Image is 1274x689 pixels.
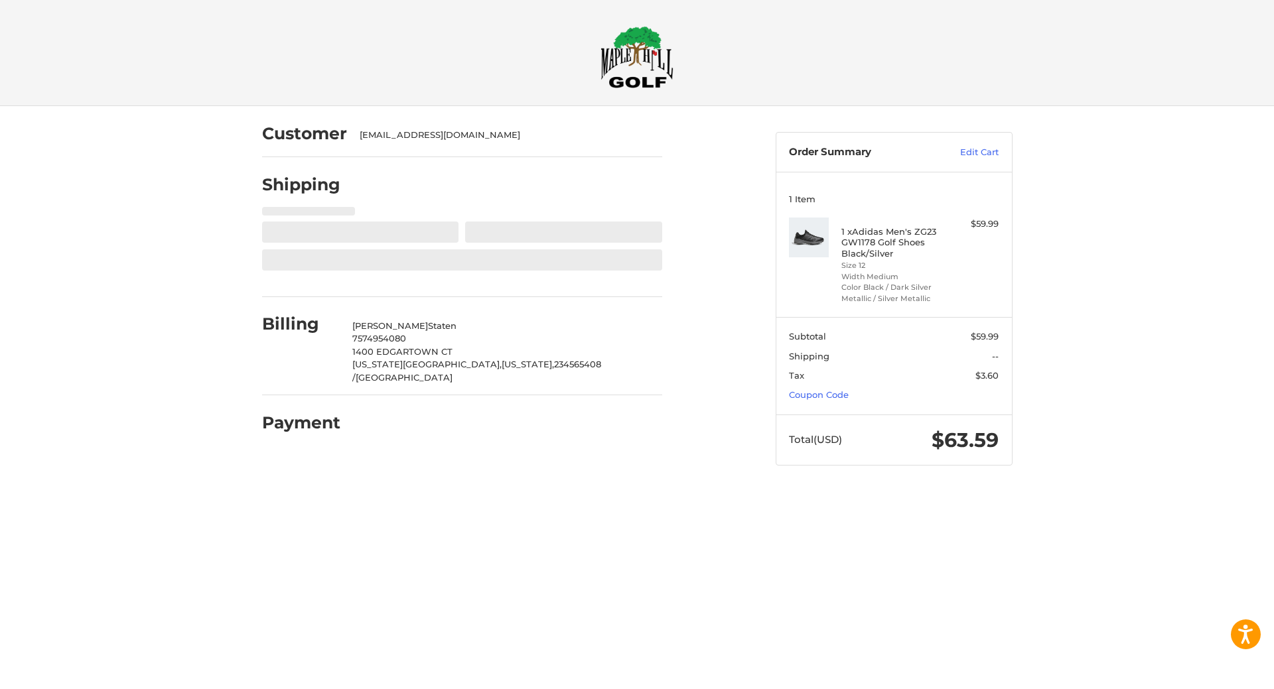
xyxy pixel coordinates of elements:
[352,346,453,357] span: 1400 EDGARTOWN CT
[356,372,453,383] span: [GEOGRAPHIC_DATA]
[352,359,601,383] span: 234565408 /
[13,632,158,676] iframe: Gorgias live chat messenger
[841,260,943,271] li: Size 12
[789,389,849,400] a: Coupon Code
[789,351,829,361] span: Shipping
[789,433,842,446] span: Total (USD)
[352,333,406,344] span: 7574954080
[502,359,554,369] span: [US_STATE],
[789,370,804,381] span: Tax
[352,320,428,331] span: [PERSON_NAME]
[262,174,340,195] h2: Shipping
[262,123,347,144] h2: Customer
[428,320,457,331] span: Staten
[789,194,999,204] h3: 1 Item
[841,226,943,259] h4: 1 x Adidas Men's ZG23 GW1178 Golf Shoes Black/Silver
[841,282,943,304] li: Color Black / Dark Silver Metallic / Silver Metallic
[975,370,999,381] span: $3.60
[352,359,502,369] span: [US_STATE][GEOGRAPHIC_DATA],
[841,271,943,282] li: Width Medium
[946,218,999,231] div: $59.99
[789,331,826,342] span: Subtotal
[992,351,999,361] span: --
[932,146,999,159] a: Edit Cart
[360,129,649,142] div: [EMAIL_ADDRESS][DOMAIN_NAME]
[932,428,999,452] span: $63.59
[262,412,340,433] h2: Payment
[262,314,340,334] h2: Billing
[601,26,673,88] img: Maple Hill Golf
[971,331,999,342] span: $59.99
[789,146,932,159] h3: Order Summary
